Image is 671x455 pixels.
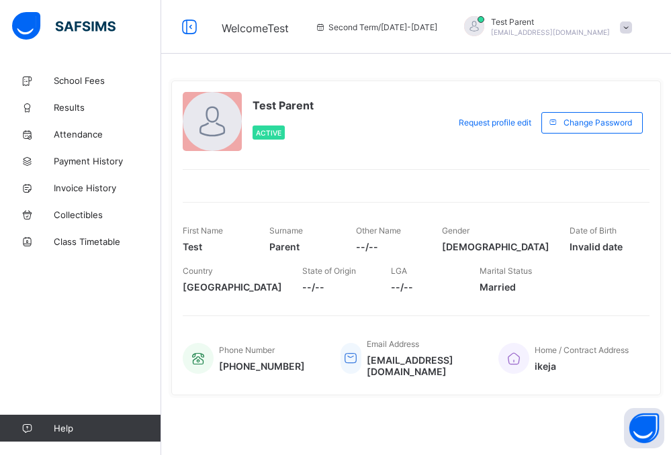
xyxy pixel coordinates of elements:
span: Married [480,281,548,293]
span: Active [256,129,281,137]
span: Invoice History [54,183,161,193]
span: Date of Birth [570,225,617,236]
span: Invalid date [570,241,636,252]
span: Email Address [367,339,419,349]
span: session/term information [315,22,437,32]
span: Other Name [356,225,401,236]
span: LGA [391,266,407,276]
span: Change Password [564,117,632,128]
span: Test Parent [491,17,610,27]
span: [DEMOGRAPHIC_DATA] [442,241,549,252]
span: --/-- [391,281,459,293]
span: [EMAIL_ADDRESS][DOMAIN_NAME] [367,354,478,377]
span: Payment History [54,156,161,166]
span: [GEOGRAPHIC_DATA] [183,281,282,293]
span: Surname [269,225,303,236]
img: safsims [12,12,116,40]
div: TestParent [451,16,639,38]
button: Open asap [624,408,664,448]
span: --/-- [356,241,422,252]
span: Phone Number [219,345,275,355]
span: Results [54,102,161,113]
span: Request profile edit [459,117,531,128]
span: Gender [442,225,469,236]
span: Marital Status [480,266,532,276]
span: Attendance [54,129,161,140]
span: Parent [269,241,336,252]
span: Test Parent [253,99,314,112]
span: Home / Contract Address [535,345,629,355]
span: [PHONE_NUMBER] [219,360,305,372]
span: School Fees [54,75,161,86]
span: Class Timetable [54,236,161,247]
span: Country [183,266,213,276]
span: Welcome Test [222,21,289,35]
span: [EMAIL_ADDRESS][DOMAIN_NAME] [491,28,610,36]
span: State of Origin [302,266,356,276]
span: Help [54,423,161,434]
span: Test [183,241,249,252]
span: First Name [183,225,223,236]
span: --/-- [302,281,371,293]
span: ikeja [535,360,629,372]
span: Collectibles [54,209,161,220]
